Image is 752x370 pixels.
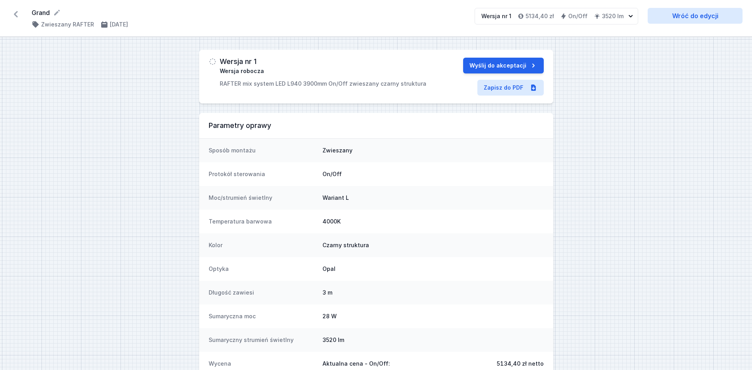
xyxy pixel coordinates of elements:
p: RAFTER mix system LED L940 3900mm On/Off zwieszany czarny struktura [220,80,426,88]
h4: 5134,40 zł [526,12,554,20]
dd: 4000K [322,218,544,225]
span: 5134,40 zł netto [497,360,544,368]
h4: [DATE] [110,21,128,28]
h4: 3520 lm [602,12,624,20]
dt: Optyka [209,265,316,273]
dt: Sposób montażu [209,146,316,154]
img: draft.svg [209,58,217,66]
h3: Parametry oprawy [209,121,544,130]
dt: Temperatura barwowa [209,218,316,225]
dd: Opal [322,265,544,273]
a: Zapisz do PDF [477,80,544,96]
span: Aktualna cena - On/Off: [322,360,390,368]
form: Grand [32,8,465,17]
h3: Wersja nr 1 [220,58,256,66]
a: Wróć do edycji [648,8,743,24]
dd: Czarny struktura [322,241,544,249]
h4: Zwieszany RAFTER [41,21,94,28]
div: Wersja nr 1 [481,12,511,20]
h4: On/Off [568,12,588,20]
dd: On/Off [322,170,544,178]
button: Edytuj nazwę projektu [53,9,61,17]
dt: Długość zawiesi [209,289,316,297]
dd: Wariant L [322,194,544,202]
dd: Zwieszany [322,146,544,154]
dd: 3520 lm [322,336,544,344]
dt: Sumaryczny strumień świetlny [209,336,316,344]
dt: Sumaryczna moc [209,312,316,320]
span: Wersja robocza [220,67,264,75]
button: Wersja nr 15134,40 złOn/Off3520 lm [475,8,638,24]
dt: Moc/strumień świetlny [209,194,316,202]
dt: Kolor [209,241,316,249]
dd: 28 W [322,312,544,320]
button: Wyślij do akceptacji [463,58,544,73]
dd: 3 m [322,289,544,297]
dt: Protokół sterowania [209,170,316,178]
